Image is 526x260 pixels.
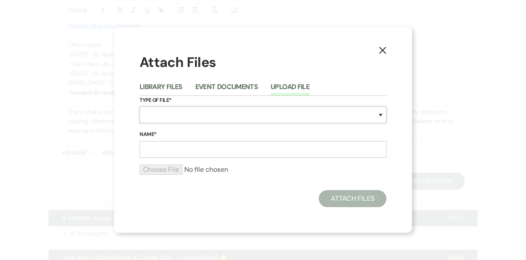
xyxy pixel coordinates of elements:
h1: Attach Files [140,53,386,72]
button: Upload File [271,84,309,95]
button: Library Files [140,84,183,95]
label: Type of File* [140,96,386,105]
button: Attach Files [319,190,386,207]
label: Name* [140,130,386,139]
button: Event Documents [195,84,258,95]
